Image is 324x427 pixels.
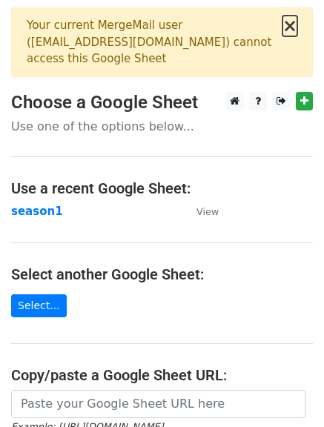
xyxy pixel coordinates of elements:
small: View [196,206,219,217]
div: Your current MergeMail user ( [EMAIL_ADDRESS][DOMAIN_NAME] ) cannot access this Google Sheet [27,17,282,67]
h4: Copy/paste a Google Sheet URL: [11,366,313,384]
p: Use one of the options below... [11,119,313,134]
button: × [282,17,297,35]
h4: Use a recent Google Sheet: [11,179,313,197]
iframe: Chat Widget [250,356,324,427]
input: Paste your Google Sheet URL here [11,390,305,418]
a: Select... [11,294,67,317]
h3: Choose a Google Sheet [11,92,313,113]
a: View [182,205,219,218]
a: season1 [11,205,63,218]
h4: Select another Google Sheet: [11,265,313,283]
